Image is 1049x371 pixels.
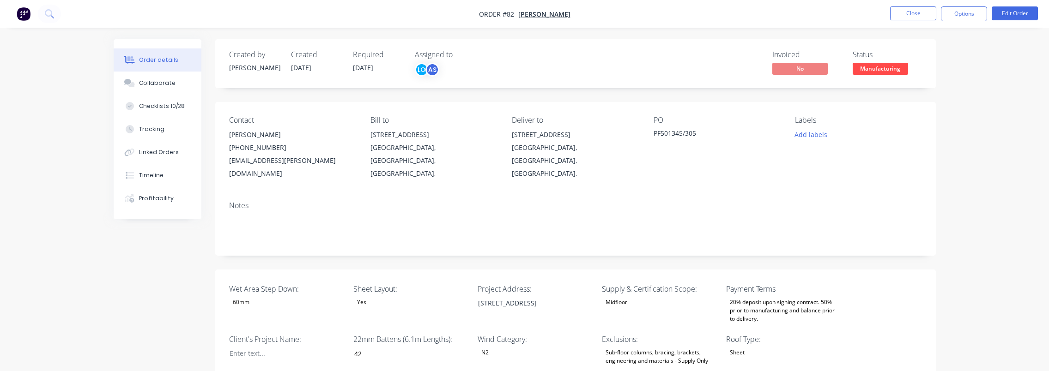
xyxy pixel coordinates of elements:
div: [PERSON_NAME][PHONE_NUMBER][EMAIL_ADDRESS][PERSON_NAME][DOMAIN_NAME] [229,128,356,180]
button: Linked Orders [114,141,201,164]
div: PF501345/305 [654,128,769,141]
button: Add labels [790,128,832,141]
div: Timeline [139,171,164,180]
span: [DATE] [353,63,373,72]
div: [EMAIL_ADDRESS][PERSON_NAME][DOMAIN_NAME] [229,154,356,180]
div: [PHONE_NUMBER] [229,141,356,154]
div: Sheet [726,347,748,359]
div: PO [654,116,780,125]
div: Sub-floor columns, bracing, brackets, engineering and materials - Supply Only [602,347,717,367]
div: [STREET_ADDRESS] [512,128,638,141]
div: [GEOGRAPHIC_DATA], [GEOGRAPHIC_DATA], [GEOGRAPHIC_DATA], [370,141,497,180]
div: Assigned to [415,50,507,59]
div: Yes [353,296,370,308]
label: Wind Category: [478,334,593,345]
div: Invoiced [772,50,842,59]
label: Roof Type: [726,334,842,345]
button: Manufacturing [853,63,908,77]
div: 60mm [229,296,253,308]
a: [PERSON_NAME] [518,10,570,18]
div: Required [353,50,404,59]
label: Client's Project Name: [229,334,345,345]
button: Close [890,6,936,20]
div: Profitability [139,194,174,203]
span: [DATE] [291,63,311,72]
button: Timeline [114,164,201,187]
label: Supply & Certification Scope: [602,283,717,294]
div: [STREET_ADDRESS][GEOGRAPHIC_DATA], [GEOGRAPHIC_DATA], [GEOGRAPHIC_DATA], [370,128,497,180]
div: [PERSON_NAME] [229,128,356,141]
label: Payment Terms [726,283,842,294]
span: No [772,63,828,74]
button: Checklists 10/28 [114,95,201,118]
label: Project Address: [478,283,593,294]
div: Status [853,50,922,59]
button: Options [941,6,987,21]
div: Contact [229,116,356,125]
div: [GEOGRAPHIC_DATA], [GEOGRAPHIC_DATA], [GEOGRAPHIC_DATA], [512,141,638,180]
div: [STREET_ADDRESS][GEOGRAPHIC_DATA], [GEOGRAPHIC_DATA], [GEOGRAPHIC_DATA], [512,128,638,180]
div: Tracking [139,125,164,133]
div: Created by [229,50,280,59]
div: Order details [139,56,178,64]
button: Profitability [114,187,201,210]
label: Exclusions: [602,334,717,345]
div: Deliver to [512,116,638,125]
span: Manufacturing [853,63,908,74]
div: [PERSON_NAME] [229,63,280,72]
label: 22mm Battens (6.1m Lengths): [353,334,469,345]
button: Order details [114,48,201,72]
div: 20% deposit upon signing contract. 50% prior to manufacturing and balance prior to delivery. [726,296,842,325]
span: Order #82 - [479,10,518,18]
div: Notes [229,201,922,210]
div: Linked Orders [139,148,179,156]
label: Wet Area Step Down: [229,283,345,294]
button: Tracking [114,118,201,141]
div: [STREET_ADDRESS] [370,128,497,141]
div: LO [415,63,429,77]
input: Enter number... [346,347,468,360]
button: Collaborate [114,72,201,95]
div: Checklists 10/28 [139,102,185,110]
div: Collaborate [139,79,176,87]
img: Factory [17,7,30,21]
label: Sheet Layout: [353,283,469,294]
div: [STREET_ADDRESS] [471,296,586,310]
div: Midfloor [602,296,631,308]
button: LOAS [415,63,439,77]
div: Labels [795,116,922,125]
div: AS [425,63,439,77]
div: Created [291,50,342,59]
div: N2 [478,347,492,359]
div: Bill to [370,116,497,125]
button: Edit Order [992,6,1038,20]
